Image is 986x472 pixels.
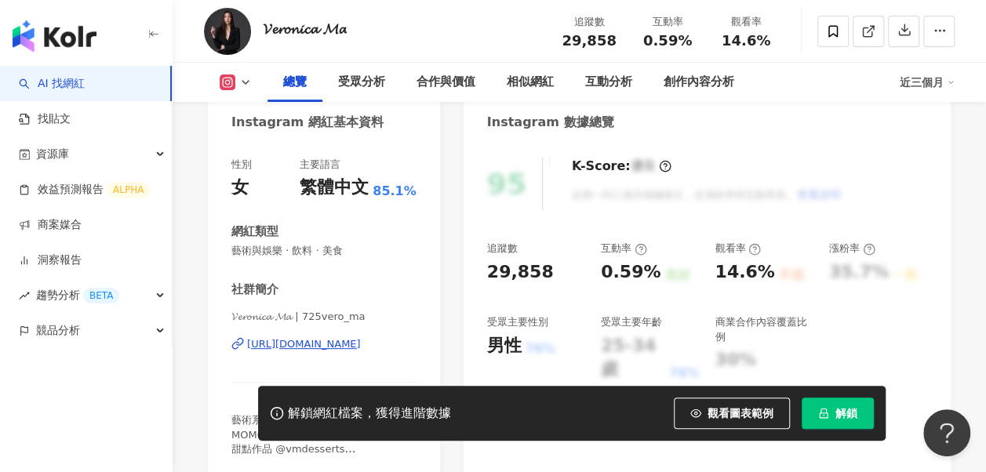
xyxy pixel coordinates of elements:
[338,73,385,92] div: 受眾分析
[715,260,774,285] div: 14.6%
[559,14,619,30] div: 追蹤數
[231,310,417,324] span: 𝓥𝓮𝓻𝓸𝓷𝓲𝓬𝓪 𝓜𝓪 | 725vero_ma
[417,73,475,92] div: 合作與價值
[231,176,249,200] div: 女
[601,241,647,256] div: 互動率
[664,73,734,92] div: 創作內容分析
[288,405,451,422] div: 解鎖網紅檔案，獲得進階數據
[19,111,71,127] a: 找貼文
[19,182,150,198] a: 效益預測報告ALPHA
[204,8,251,55] img: KOL Avatar
[802,398,874,429] button: 解鎖
[231,223,278,240] div: 網紅類型
[487,114,614,131] div: Instagram 數據總覽
[36,313,80,348] span: 競品分析
[487,260,554,285] div: 29,858
[572,158,671,175] div: K-Score :
[300,176,369,200] div: 繁體中文
[19,217,82,233] a: 商案媒合
[373,183,417,200] span: 85.1%
[835,407,857,419] span: 解鎖
[231,337,417,351] a: [URL][DOMAIN_NAME]
[231,114,384,131] div: Instagram 網紅基本資料
[601,315,662,329] div: 受眾主要年齡
[900,70,955,95] div: 近三個月
[36,136,69,172] span: 資源庫
[231,244,417,258] span: 藝術與娛樂 · 飲料 · 美食
[487,334,522,358] div: 男性
[487,241,518,256] div: 追蹤數
[674,398,790,429] button: 觀看圖表範例
[300,158,340,172] div: 主要語言
[715,315,813,343] div: 商業合作內容覆蓋比例
[708,407,773,419] span: 觀看圖表範例
[13,20,96,52] img: logo
[487,315,548,329] div: 受眾主要性別
[585,73,632,92] div: 互動分析
[83,288,119,303] div: BETA
[716,14,776,30] div: 觀看率
[36,278,119,313] span: 趨勢分析
[601,260,660,285] div: 0.59%
[231,158,252,172] div: 性別
[562,32,616,49] span: 29,858
[818,408,829,419] span: lock
[247,337,361,351] div: [URL][DOMAIN_NAME]
[715,241,761,256] div: 觀看率
[722,33,770,49] span: 14.6%
[19,252,82,268] a: 洞察報告
[263,19,347,38] div: 𝓥𝓮𝓻𝓸𝓷𝓲𝓬𝓪 𝓜𝓪
[829,241,875,256] div: 漲粉率
[638,14,697,30] div: 互動率
[283,73,307,92] div: 總覽
[19,76,85,92] a: searchAI 找網紅
[19,290,30,301] span: rise
[507,73,554,92] div: 相似網紅
[643,33,692,49] span: 0.59%
[231,281,278,298] div: 社群簡介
